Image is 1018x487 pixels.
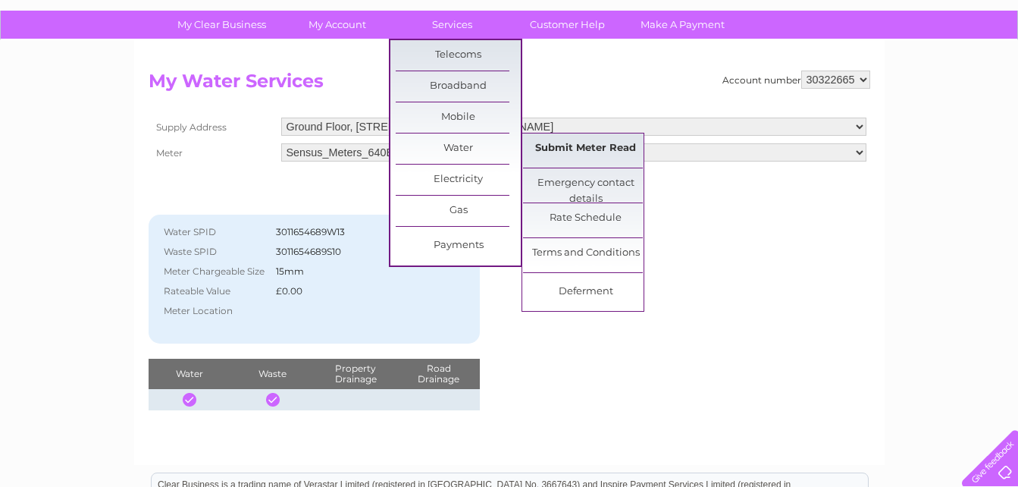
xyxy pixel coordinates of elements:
[751,64,780,76] a: Water
[620,11,745,39] a: Make A Payment
[523,238,648,269] a: Terms and Conditions
[159,11,284,39] a: My Clear Business
[156,242,272,262] th: Waste SPID
[149,71,870,99] h2: My Water Services
[396,165,521,195] a: Electricity
[968,64,1004,76] a: Log out
[156,301,272,321] th: Meter Location
[396,196,521,226] a: Gas
[156,281,272,301] th: Rateable Value
[396,102,521,133] a: Mobile
[314,359,396,389] th: Property Drainage
[789,64,822,76] a: Energy
[274,11,399,39] a: My Account
[523,134,648,164] a: Submit Meter Read
[732,8,837,27] a: 0333 014 3131
[149,359,231,389] th: Water
[156,262,272,281] th: Meter Chargeable Size
[272,242,446,262] td: 3011654689S10
[917,64,954,76] a: Contact
[156,222,272,242] th: Water SPID
[396,231,521,261] a: Payments
[505,11,630,39] a: Customer Help
[272,262,446,281] td: 15mm
[272,281,446,301] td: £0.00
[722,71,870,89] div: Account number
[832,64,877,76] a: Telecoms
[149,114,277,140] th: Supply Address
[886,64,908,76] a: Blog
[390,11,515,39] a: Services
[397,359,481,389] th: Road Drainage
[36,39,113,86] img: logo.png
[523,277,648,307] a: Deferment
[231,359,314,389] th: Waste
[523,168,648,199] a: Emergency contact details
[396,134,521,164] a: Water
[396,71,521,102] a: Broadband
[272,222,446,242] td: 3011654689W13
[149,140,277,165] th: Meter
[152,8,868,74] div: Clear Business is a trading name of Verastar Limited (registered in [GEOGRAPHIC_DATA] No. 3667643...
[523,203,648,234] a: Rate Schedule
[396,40,521,71] a: Telecoms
